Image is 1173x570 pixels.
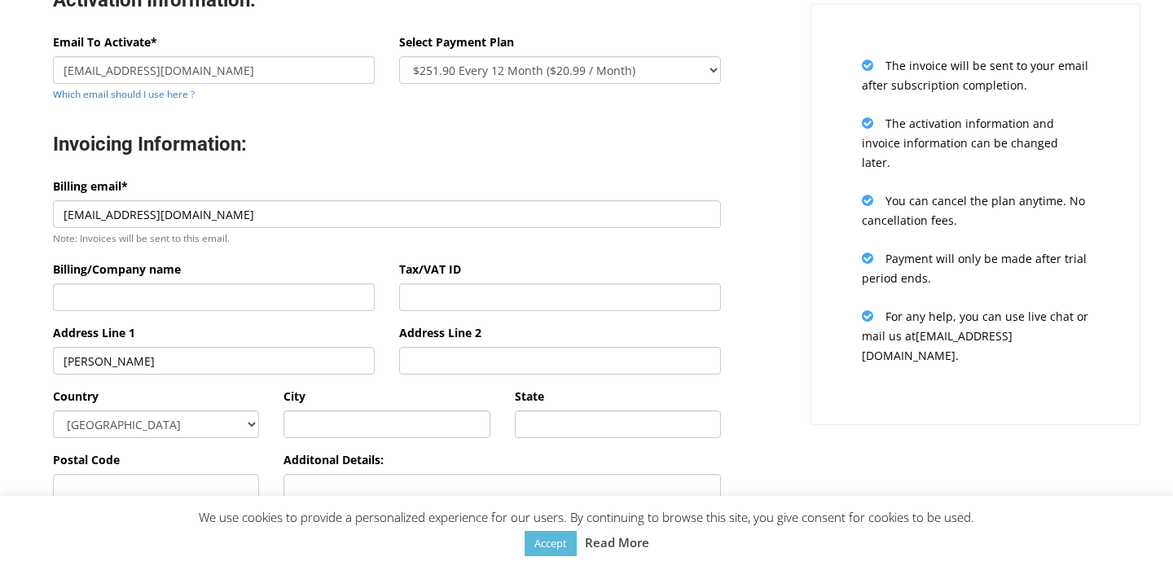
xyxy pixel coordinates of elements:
[53,387,99,406] label: Country
[1092,492,1173,570] div: Виджет чата
[53,450,120,470] label: Postal Code
[53,260,181,279] label: Billing/Company name
[862,113,1089,173] p: The activation information and invoice information can be changed later.
[53,231,230,244] small: Note: Invoices will be sent to this email.
[53,132,721,157] h3: Invoicing Information:
[862,248,1089,288] p: Payment will only be made after trial period ends.
[199,509,974,550] span: We use cookies to provide a personalized experience for our users. By continuing to browse this s...
[1092,492,1173,570] iframe: Chat Widget
[525,531,577,556] a: Accept
[53,56,375,84] input: Enter email
[862,191,1089,230] p: You can cancel the plan anytime. No cancellation fees.
[515,387,544,406] label: State
[53,177,128,196] label: Billing email*
[585,533,649,552] a: Read More
[283,387,305,406] label: City
[53,33,157,52] label: Email To Activate*
[53,87,195,100] a: Which email should I use here ?
[399,323,481,343] label: Address Line 2
[399,33,514,52] label: Select Payment Plan
[283,450,384,470] label: Additonal Details:
[399,260,461,279] label: Tax/VAT ID
[53,323,135,343] label: Address Line 1
[862,55,1089,95] p: The invoice will be sent to your email after subscription completion.
[862,306,1089,366] p: For any help, you can use live chat or mail us at [EMAIL_ADDRESS][DOMAIN_NAME] .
